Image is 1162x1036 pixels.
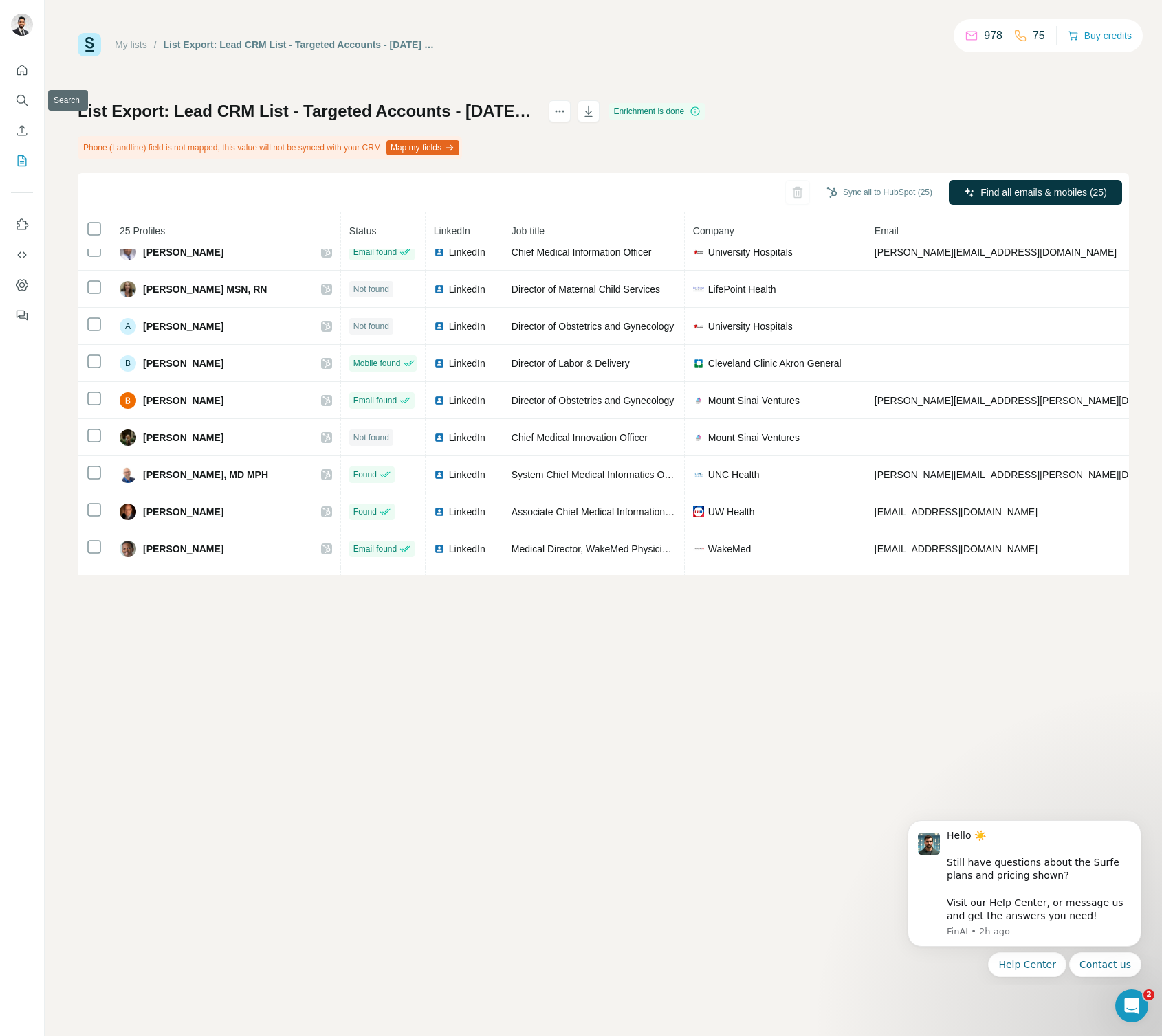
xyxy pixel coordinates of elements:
[875,225,899,236] span: Email
[353,506,377,518] span: Found
[708,357,842,370] span: Cleveland Clinic Akron General
[512,225,545,236] span: Job title
[875,247,1117,258] span: [PERSON_NAME][EMAIL_ADDRESS][DOMAIN_NAME]
[512,247,652,258] span: Chief Medical Information Officer
[11,118,33,143] button: Enrich CSV
[11,273,33,297] button: Dashboard
[143,357,223,370] span: [PERSON_NAME]
[693,225,734,236] span: Company
[434,432,445,443] img: LinkedIn logo
[693,506,704,517] img: company-logo
[353,320,389,333] span: Not found
[353,469,377,481] span: Found
[1033,27,1045,44] p: 75
[78,33,101,56] img: Surfe Logo
[449,431,485,444] span: LinkedIn
[449,319,485,333] span: LinkedIn
[143,282,267,296] span: [PERSON_NAME] MSN, RN
[353,283,389,295] span: Not found
[708,431,800,444] span: Mount Sinai Ventures
[693,432,704,443] img: company-logo
[693,284,704,295] img: company-logo
[512,358,630,369] span: Director of Labor & Delivery
[434,321,445,332] img: LinkedIn logo
[449,505,485,519] span: LinkedIn
[120,504,136,520] img: Avatar
[11,58,33,82] button: Quick start
[78,136,462,159] div: Phone (Landline) field is not mapped, this value will not be synced with your CRM
[120,355,136,372] div: B
[115,39,147,50] a: My lists
[120,225,165,236] span: 25 Profiles
[693,358,704,369] img: company-logo
[693,469,704,480] img: company-logo
[693,395,704,406] img: company-logo
[512,469,686,480] span: System Chief Medical Informatics Officer
[120,281,136,297] img: Avatar
[11,14,33,36] img: Avatar
[512,284,660,295] span: Director of Maternal Child Services
[120,318,136,335] div: A
[11,148,33,173] button: My lists
[693,247,704,258] img: company-logo
[143,542,223,556] span: [PERSON_NAME]
[609,103,705,120] div: Enrichment is done
[549,100,571,122] button: actions
[875,543,1038,554] span: [EMAIL_ADDRESS][DOMAIN_NAME]
[143,394,223,407] span: [PERSON_NAME]
[353,246,397,258] span: Email found
[143,245,223,259] span: [PERSON_NAME]
[120,541,136,557] img: Avatar
[708,542,752,556] span: WakeMed
[434,284,445,295] img: LinkedIn logo
[143,319,223,333] span: [PERSON_NAME]
[1143,989,1154,1000] span: 2
[143,431,223,444] span: [PERSON_NAME]
[353,543,397,555] span: Email found
[353,357,401,370] span: Mobile found
[980,185,1107,199] span: Find all emails & mobiles (25)
[143,505,223,519] span: [PERSON_NAME]
[434,506,445,517] img: LinkedIn logo
[708,282,776,296] span: LifePoint Health
[164,38,437,52] div: List Export: Lead CRM List - Targeted Accounts - [DATE] 19:39
[11,243,33,267] button: Use Surfe API
[449,245,485,259] span: LinkedIn
[887,808,1162,985] iframe: Intercom notifications message
[512,543,892,554] span: Medical Director, WakeMed Physician Practices---Ambulatory Obstetrics and Gynecology
[434,358,445,369] img: LinkedIn logo
[708,245,793,259] span: University Hospitals
[434,469,445,480] img: LinkedIn logo
[1068,26,1132,45] button: Buy credits
[949,180,1122,205] button: Find all emails & mobiles (25)
[386,140,459,155] button: Map my fields
[449,357,485,370] span: LinkedIn
[78,100,536,122] h1: List Export: Lead CRM List - Targeted Accounts - [DATE] 19:39
[120,466,136,483] img: Avatar
[434,247,445,258] img: LinkedIn logo
[434,543,445,554] img: LinkedIn logo
[120,392,136,409] img: Avatar
[693,543,704,554] img: company-logo
[11,88,33,113] button: Search
[449,282,485,296] span: LinkedIn
[1115,989,1148,1022] iframe: Intercom live chat
[353,394,397,407] span: Email found
[875,506,1038,517] span: [EMAIL_ADDRESS][DOMAIN_NAME]
[693,321,704,332] img: company-logo
[512,321,675,332] span: Director of Obstetrics and Gynecology
[120,429,136,446] img: Avatar
[449,394,485,407] span: LinkedIn
[434,395,445,406] img: LinkedIn logo
[708,319,793,333] span: University Hospitals
[708,468,760,482] span: UNC Health
[154,38,157,52] li: /
[984,27,1002,44] p: 978
[11,303,33,328] button: Feedback
[512,395,675,406] span: Director of Obstetrics and Gynecology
